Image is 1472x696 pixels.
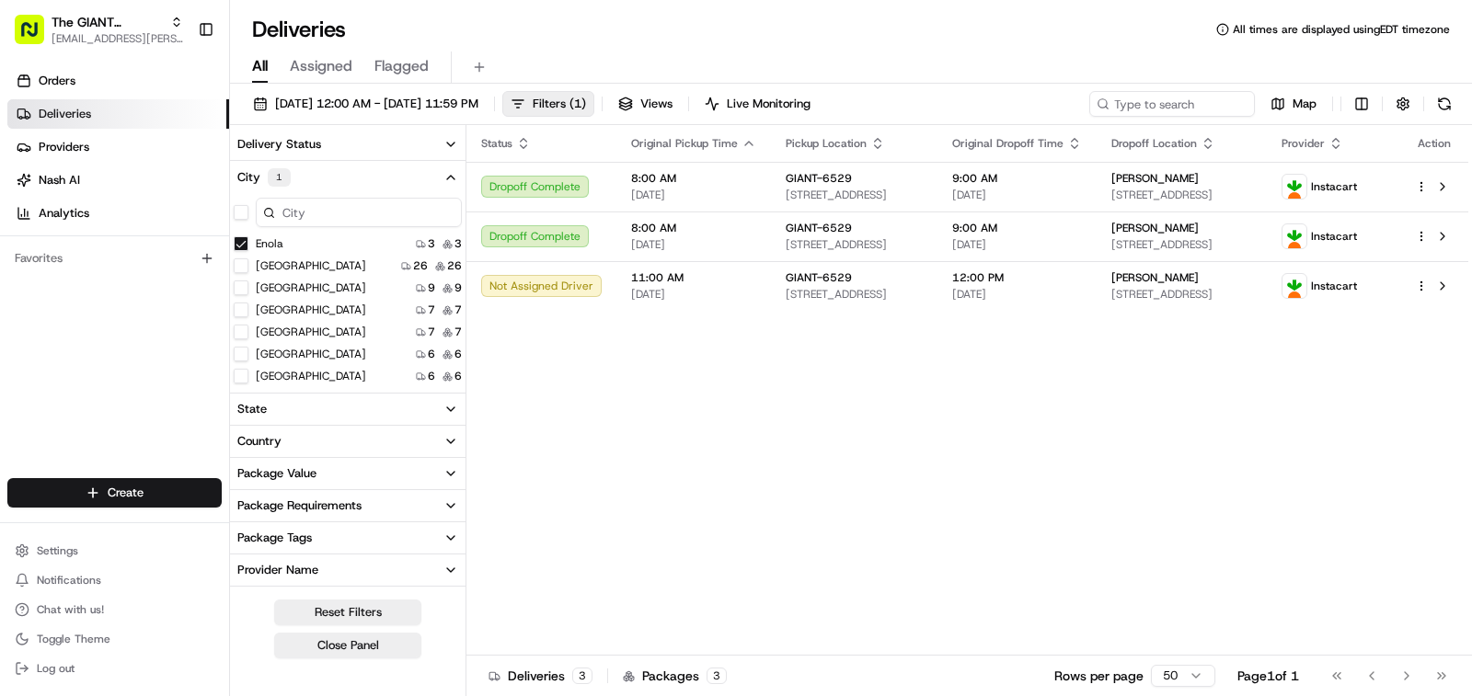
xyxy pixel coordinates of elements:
button: Filters(1) [502,91,594,117]
span: 6 [454,369,462,383]
span: Original Pickup Time [631,136,738,151]
span: Deliveries [39,106,91,122]
span: Toggle Theme [37,632,110,646]
span: Instacart [1311,179,1357,194]
span: Filters [533,96,586,112]
span: 26 [447,258,462,273]
span: [DATE] [952,237,1082,252]
span: Live Monitoring [727,96,811,112]
span: 8:00 AM [631,171,756,186]
img: profile_instacart_ahold_partner.png [1282,175,1306,199]
span: Instacart [1311,229,1357,244]
button: Refresh [1432,91,1457,117]
span: 7 [428,325,435,339]
span: 9 [454,280,462,295]
button: Package Requirements [230,490,466,521]
div: 3 [572,667,592,684]
span: Dropoff Location [1111,136,1197,151]
div: Deliveries [489,667,592,685]
span: Pickup Location [786,136,867,151]
p: Rows per page [1054,667,1144,685]
span: Instacart [1311,279,1357,293]
span: [DATE] [631,188,756,202]
span: 9 [428,280,435,295]
span: Notifications [37,573,101,588]
span: Log out [37,661,75,676]
button: State [230,394,466,425]
h1: Deliveries [252,15,346,44]
span: The GIANT Company [52,13,163,31]
span: 6 [454,347,462,361]
button: [DATE] 12:00 AM - [DATE] 11:59 PM [245,91,487,117]
span: Flagged [374,55,429,77]
span: GIANT-6529 [786,171,852,186]
span: 7 [428,302,435,317]
span: 9:00 AM [952,221,1082,235]
button: Delivery Status [230,129,466,160]
a: Nash AI [7,165,229,195]
button: [EMAIL_ADDRESS][PERSON_NAME][DOMAIN_NAME] [52,31,183,46]
div: Favorites [7,244,222,273]
span: [PERSON_NAME] [1111,171,1199,186]
button: Notifications [7,567,222,593]
button: Close Panel [274,633,421,658]
label: [GEOGRAPHIC_DATA] [256,347,366,361]
button: Log out [7,656,222,681]
span: Provider [1282,136,1325,151]
span: Create [108,485,144,501]
span: Nash AI [39,172,80,188]
span: [STREET_ADDRESS] [786,188,923,202]
div: Provider Name [237,562,318,578]
label: [GEOGRAPHIC_DATA] [256,280,366,295]
div: Package Requirements [237,497,362,514]
span: 7 [454,325,462,339]
span: Settings [37,543,78,558]
span: [STREET_ADDRESS] [786,287,923,302]
div: Action [1415,136,1454,151]
a: Deliveries [7,99,229,129]
span: Map [1293,96,1317,112]
input: City [256,198,462,227]
span: 6 [428,369,435,383]
span: [DATE] [952,188,1082,202]
img: profile_instacart_ahold_partner.png [1282,274,1306,298]
button: Create [7,478,222,508]
input: Type to search [1089,91,1255,117]
span: [DATE] 12:00 AM - [DATE] 11:59 PM [275,96,478,112]
button: City1 [230,161,466,194]
div: City [237,168,291,187]
span: ( 1 ) [569,96,586,112]
span: GIANT-6529 [786,270,852,285]
span: Analytics [39,205,89,222]
div: Package Value [237,465,316,482]
span: [STREET_ADDRESS] [1111,237,1252,252]
div: 3 [707,667,727,684]
span: Views [640,96,673,112]
span: 11:00 AM [631,270,756,285]
button: Package Tags [230,522,466,553]
div: Delivery Status [237,136,321,153]
div: 1 [268,168,291,187]
span: [STREET_ADDRESS] [1111,188,1252,202]
span: 9:00 AM [952,171,1082,186]
a: Orders [7,66,229,96]
button: The GIANT Company[EMAIL_ADDRESS][PERSON_NAME][DOMAIN_NAME] [7,7,190,51]
label: [GEOGRAPHIC_DATA] [256,258,366,273]
button: Settings [7,538,222,564]
label: [GEOGRAPHIC_DATA] [256,302,366,317]
span: 12:00 PM [952,270,1082,285]
button: Map [1262,91,1325,117]
div: Packages [623,667,727,685]
span: [DATE] [631,287,756,302]
span: [STREET_ADDRESS] [786,237,923,252]
span: All [252,55,268,77]
div: Country [237,433,282,450]
button: Live Monitoring [696,91,819,117]
span: Status [481,136,512,151]
button: Toggle Theme [7,626,222,652]
div: Package Tags [237,530,312,546]
button: Reset Filters [274,599,421,625]
a: Providers [7,132,229,162]
span: GIANT-6529 [786,221,852,235]
span: 3 [428,236,435,251]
